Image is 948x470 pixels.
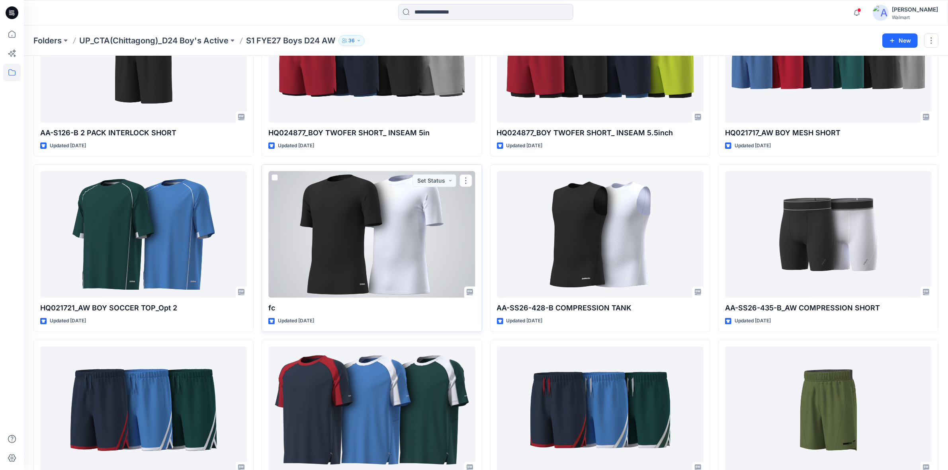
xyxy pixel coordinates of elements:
img: avatar [873,5,889,21]
a: AA-SS26-428-B COMPRESSION TANK [497,171,704,298]
a: Folders [33,35,62,46]
p: Updated [DATE] [50,142,86,150]
p: AA-SS26-428-B COMPRESSION TANK [497,302,704,314]
p: Updated [DATE] [278,142,314,150]
p: AA-S126-B 2 PACK INTERLOCK SHORT [40,127,247,138]
p: S1 FYE27 Boys D24 AW [246,35,335,46]
button: 36 [338,35,365,46]
p: Updated [DATE] [735,142,771,150]
div: [PERSON_NAME] [892,5,938,14]
a: fc [268,171,475,298]
p: HQ021717_AW BOY MESH SHORT [725,127,932,138]
div: Walmart [892,14,938,20]
p: Updated [DATE] [506,142,543,150]
p: AA-SS26-435-B_AW COMPRESSION SHORT [725,302,932,314]
p: Updated [DATE] [506,317,543,325]
p: fc [268,302,475,314]
p: HQ024877_BOY TWOFER SHORT_ INSEAM 5.5inch [497,127,704,138]
a: UP_CTA(Chittagong)_D24 Boy's Active [79,35,229,46]
a: AA-SS26-435-B_AW COMPRESSION SHORT [725,171,932,298]
p: Updated [DATE] [278,317,314,325]
p: Updated [DATE] [735,317,771,325]
p: HQ021721_AW BOY SOCCER TOP_Opt 2 [40,302,247,314]
p: 36 [348,36,355,45]
p: HQ024877_BOY TWOFER SHORT_ INSEAM 5in [268,127,475,138]
a: HQ021721_AW BOY SOCCER TOP_Opt 2 [40,171,247,298]
button: New [882,33,918,48]
p: Updated [DATE] [50,317,86,325]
